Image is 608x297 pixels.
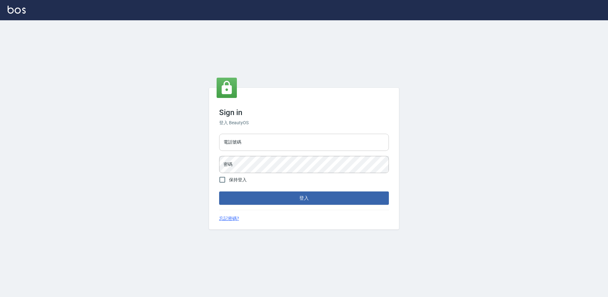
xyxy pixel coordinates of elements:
a: 忘記密碼? [219,215,239,222]
h6: 登入 BeautyOS [219,119,389,126]
h3: Sign in [219,108,389,117]
span: 保持登入 [229,177,247,183]
button: 登入 [219,191,389,205]
img: Logo [8,6,26,14]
